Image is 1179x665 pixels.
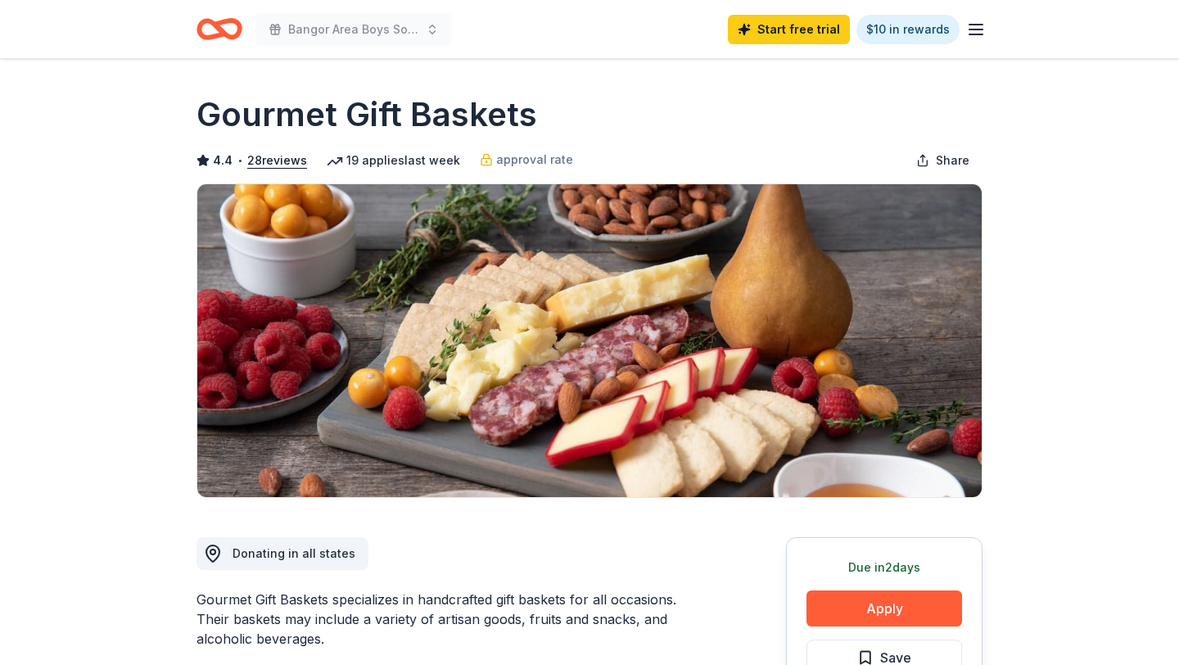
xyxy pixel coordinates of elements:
div: Gourmet Gift Baskets specializes in handcrafted gift baskets for all occasions. Their baskets may... [196,590,707,649]
span: approval rate [496,150,573,170]
a: $10 in rewards [856,15,960,44]
span: 4.4 [213,151,233,170]
a: approval rate [480,150,573,170]
a: Start free trial [728,15,850,44]
span: Donating in all states [233,546,355,560]
button: Apply [806,590,962,627]
button: Share [903,144,982,177]
img: Image for Gourmet Gift Baskets [197,184,982,497]
div: Due in 2 days [806,558,962,577]
span: • [237,154,243,167]
div: 19 applies last week [327,151,460,170]
span: Bangor Area Boys Soccer Car Wash and Tricky Tray [288,20,419,39]
h1: Gourmet Gift Baskets [196,92,537,138]
a: Home [196,10,242,48]
button: 28reviews [247,151,307,170]
span: Share [936,151,969,170]
button: Bangor Area Boys Soccer Car Wash and Tricky Tray [255,13,452,46]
